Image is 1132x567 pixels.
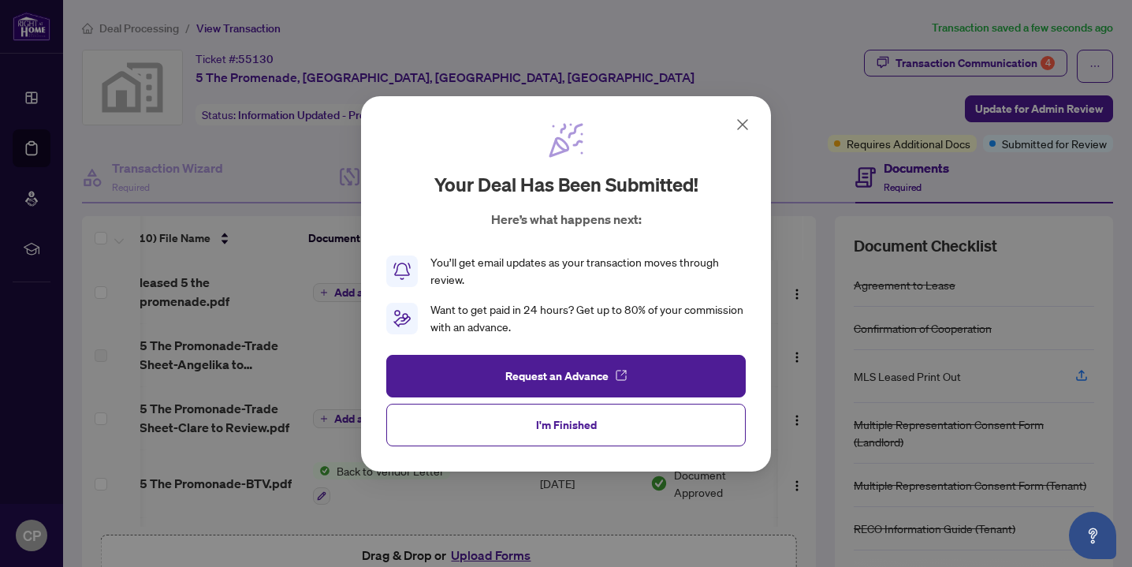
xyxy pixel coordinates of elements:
p: Here’s what happens next: [491,210,642,229]
span: I'm Finished [536,412,597,437]
span: Request an Advance [505,363,609,388]
button: I'm Finished [386,403,746,446]
button: Open asap [1069,512,1116,559]
div: Want to get paid in 24 hours? Get up to 80% of your commission with an advance. [430,301,746,336]
h2: Your deal has been submitted! [434,172,698,197]
div: You’ll get email updates as your transaction moves through review. [430,254,746,289]
button: Request an Advance [386,354,746,397]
